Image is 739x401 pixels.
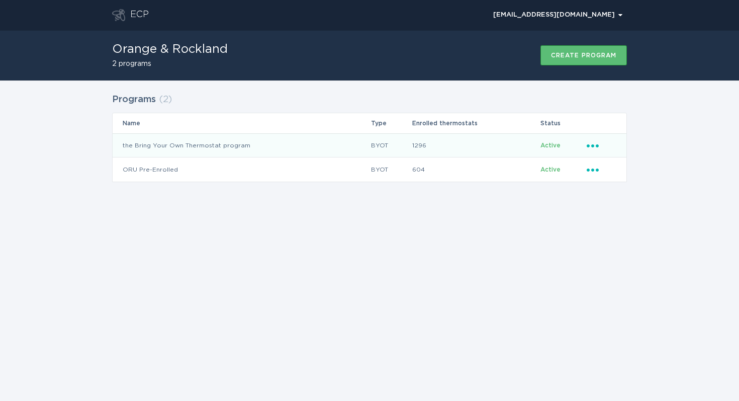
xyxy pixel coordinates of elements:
[113,133,371,157] td: the Bring Your Own Thermostat program
[113,157,626,182] tr: 6f43e22977674f4aadd76b9397407184
[112,43,228,55] h1: Orange & Rockland
[540,113,586,133] th: Status
[113,113,371,133] th: Name
[587,164,616,175] div: Popover menu
[489,8,627,23] button: Open user account details
[112,60,228,67] h2: 2 programs
[412,113,540,133] th: Enrolled thermostats
[112,91,156,109] h2: Programs
[412,133,540,157] td: 1296
[371,113,411,133] th: Type
[371,157,411,182] td: BYOT
[412,157,540,182] td: 604
[371,133,411,157] td: BYOT
[113,113,626,133] tr: Table Headers
[113,157,371,182] td: ORU Pre-Enrolled
[130,9,149,21] div: ECP
[159,95,172,104] span: ( 2 )
[540,167,561,173] span: Active
[587,140,616,151] div: Popover menu
[540,45,627,65] button: Create program
[551,52,616,58] div: Create program
[112,9,125,21] button: Go to dashboard
[540,142,561,148] span: Active
[113,133,626,157] tr: 070bce19e0db4fdc8a924e1a2664051f
[489,8,627,23] div: Popover menu
[493,12,622,18] div: [EMAIL_ADDRESS][DOMAIN_NAME]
